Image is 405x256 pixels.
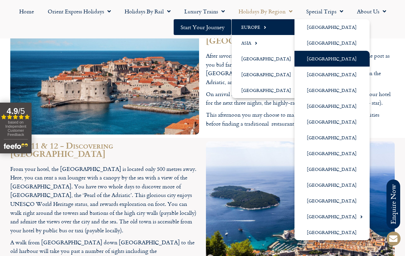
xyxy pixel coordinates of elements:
[294,130,370,146] a: [GEOGRAPHIC_DATA]
[206,51,395,86] p: After savoring a final breakfast at your hotel, make your way back to the port as you bid farewel...
[350,3,393,19] a: About Us
[294,146,370,161] a: [GEOGRAPHIC_DATA]
[232,35,304,51] a: Asia
[294,209,370,224] a: [GEOGRAPHIC_DATA]
[294,98,370,114] a: [GEOGRAPHIC_DATA]
[232,82,304,98] a: [GEOGRAPHIC_DATA]
[232,51,304,67] a: [GEOGRAPHIC_DATA]
[177,3,232,19] a: Luxury Trains
[299,3,350,19] a: Special Trips
[294,224,370,240] a: [GEOGRAPHIC_DATA]
[41,3,118,19] a: Orient Express Holidays
[294,19,370,240] ul: Europe
[206,28,395,45] h2: Day 10 - By ferry to the historic city of [GEOGRAPHIC_DATA]
[232,67,304,82] a: [GEOGRAPHIC_DATA]
[294,177,370,193] a: [GEOGRAPHIC_DATA]
[232,3,299,19] a: Holidays by Region
[294,19,370,35] a: [GEOGRAPHIC_DATA]
[3,3,402,35] nav: Menu
[10,141,199,158] h2: Days 11 & 12 - Discovering [GEOGRAPHIC_DATA]
[206,110,395,128] p: This afternoon you may choose to make use of the hotels excellent facilities before finding a tra...
[232,19,304,35] a: Europe
[12,3,41,19] a: Home
[174,19,231,35] a: Start your Journey
[294,51,370,67] a: [GEOGRAPHIC_DATA]
[206,90,395,107] p: On arrival at the port, you will need to take a taxi (payable locally) to your hotel for the next...
[294,114,370,130] a: [GEOGRAPHIC_DATA]
[294,82,370,98] a: [GEOGRAPHIC_DATA]
[10,165,199,235] p: From your hotel, the [GEOGRAPHIC_DATA] is located only 500 metres away. Here, you can rent a sun ...
[118,3,177,19] a: Holidays by Rail
[294,193,370,209] a: [GEOGRAPHIC_DATA]
[294,67,370,82] a: [GEOGRAPHIC_DATA]
[294,161,370,177] a: [GEOGRAPHIC_DATA]
[294,35,370,51] a: [GEOGRAPHIC_DATA]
